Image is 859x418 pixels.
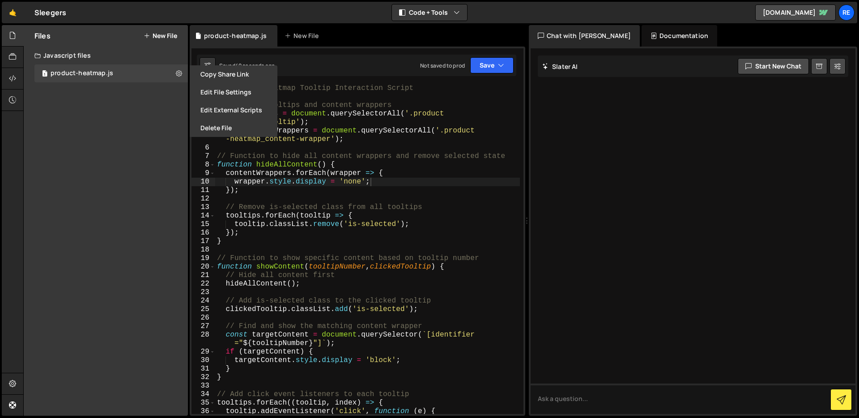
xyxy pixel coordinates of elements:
[191,254,215,263] div: 19
[191,178,215,186] div: 10
[190,65,277,83] button: Copy share link
[191,365,215,373] div: 31
[204,31,267,40] div: product-heatmap.js
[191,152,215,161] div: 7
[191,186,215,195] div: 11
[285,31,322,40] div: New File
[191,399,215,407] div: 35
[191,314,215,322] div: 26
[838,4,855,21] a: Re
[191,229,215,237] div: 16
[191,305,215,314] div: 25
[191,237,215,246] div: 17
[34,31,51,41] h2: Files
[470,57,514,73] button: Save
[235,62,275,69] div: 49 seconds ago
[191,297,215,305] div: 24
[191,220,215,229] div: 15
[2,2,24,23] a: 🤙
[144,32,177,39] button: New File
[420,62,465,69] div: Not saved to prod
[738,58,809,74] button: Start new chat
[191,288,215,297] div: 23
[191,280,215,288] div: 22
[392,4,467,21] button: Code + Tools
[191,263,215,271] div: 20
[191,195,215,203] div: 12
[191,407,215,416] div: 36
[191,373,215,382] div: 32
[191,212,215,220] div: 14
[191,203,215,212] div: 13
[191,356,215,365] div: 30
[42,71,47,78] span: 1
[529,25,640,47] div: Chat with [PERSON_NAME]
[191,382,215,390] div: 33
[34,7,66,18] div: Sleegers
[191,161,215,169] div: 8
[542,62,578,71] h2: Slater AI
[190,83,277,101] button: Edit File Settings
[51,69,113,77] div: product-heatmap.js
[191,390,215,399] div: 34
[34,64,188,82] div: product-heatmap.js
[191,322,215,331] div: 27
[642,25,717,47] div: Documentation
[190,101,277,119] button: Edit External Scripts
[219,62,275,69] div: Saved
[190,119,277,137] button: Delete File
[755,4,836,21] a: [DOMAIN_NAME]
[191,271,215,280] div: 21
[191,144,215,152] div: 6
[191,169,215,178] div: 9
[191,348,215,356] div: 29
[191,246,215,254] div: 18
[191,331,215,348] div: 28
[24,47,188,64] div: Javascript files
